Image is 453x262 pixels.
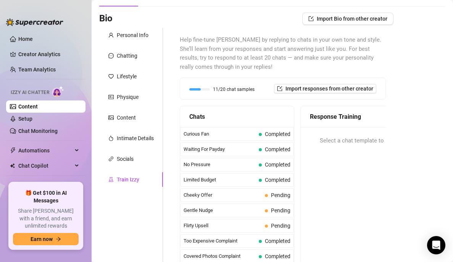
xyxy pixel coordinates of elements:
[108,32,114,38] span: user
[18,144,73,157] span: Automations
[117,134,154,142] div: Intimate Details
[184,146,256,153] span: Waiting For Payday
[184,191,262,199] span: Cheeky Offer
[310,112,443,121] div: Response Training
[184,237,256,245] span: Too Expensive Complaint
[184,130,256,138] span: Curious Fan
[265,146,290,152] span: Completed
[13,233,79,245] button: Earn nowarrow-right
[274,84,376,93] button: Import responses from other creator
[11,89,49,96] span: Izzy AI Chatter
[271,207,290,213] span: Pending
[189,112,205,121] span: Chats
[31,236,53,242] span: Earn now
[271,192,290,198] span: Pending
[265,238,290,244] span: Completed
[427,236,445,254] div: Open Intercom Messenger
[184,176,256,184] span: Limited Budget
[308,16,314,21] span: import
[108,156,114,162] span: link
[6,18,63,26] img: logo-BBDzfeDw.svg
[265,177,290,183] span: Completed
[108,136,114,141] span: fire
[184,222,262,230] span: Flirty Upsell
[18,116,32,122] a: Setup
[117,72,137,81] div: Lifestyle
[108,53,114,58] span: message
[117,31,148,39] div: Personal Info
[117,175,139,184] div: Train Izzy
[320,136,434,146] span: Select a chat template to provide a response
[18,66,56,73] a: Team Analytics
[108,115,114,120] span: picture
[184,207,262,214] span: Gentle Nudge
[277,86,282,91] span: import
[184,252,256,260] span: Covered Photos Complaint
[10,163,15,168] img: Chat Copilot
[18,36,33,42] a: Home
[56,236,61,242] span: arrow-right
[117,155,134,163] div: Socials
[117,113,136,122] div: Content
[108,94,114,100] span: idcard
[18,160,73,172] span: Chat Copilot
[265,131,290,137] span: Completed
[18,48,79,60] a: Creator Analytics
[117,93,139,101] div: Physique
[302,13,393,25] button: Import Bio from other creator
[13,207,79,230] span: Share [PERSON_NAME] with a friend, and earn unlimited rewards
[285,86,373,92] span: Import responses from other creator
[10,147,16,154] span: thunderbolt
[18,128,58,134] a: Chat Monitoring
[52,86,64,97] img: AI Chatter
[265,253,290,259] span: Completed
[180,36,386,71] span: Help fine-tune [PERSON_NAME] by replying to chats in your own tone and style. She’ll learn from y...
[99,13,113,25] h3: Bio
[13,189,79,204] span: 🎁 Get $100 in AI Messages
[108,74,114,79] span: heart
[271,223,290,229] span: Pending
[213,87,255,92] span: 11/20 chat samples
[184,161,256,168] span: No Pressure
[117,52,137,60] div: Chatting
[18,104,38,110] a: Content
[265,162,290,168] span: Completed
[108,177,114,182] span: experiment
[317,16,387,22] span: Import Bio from other creator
